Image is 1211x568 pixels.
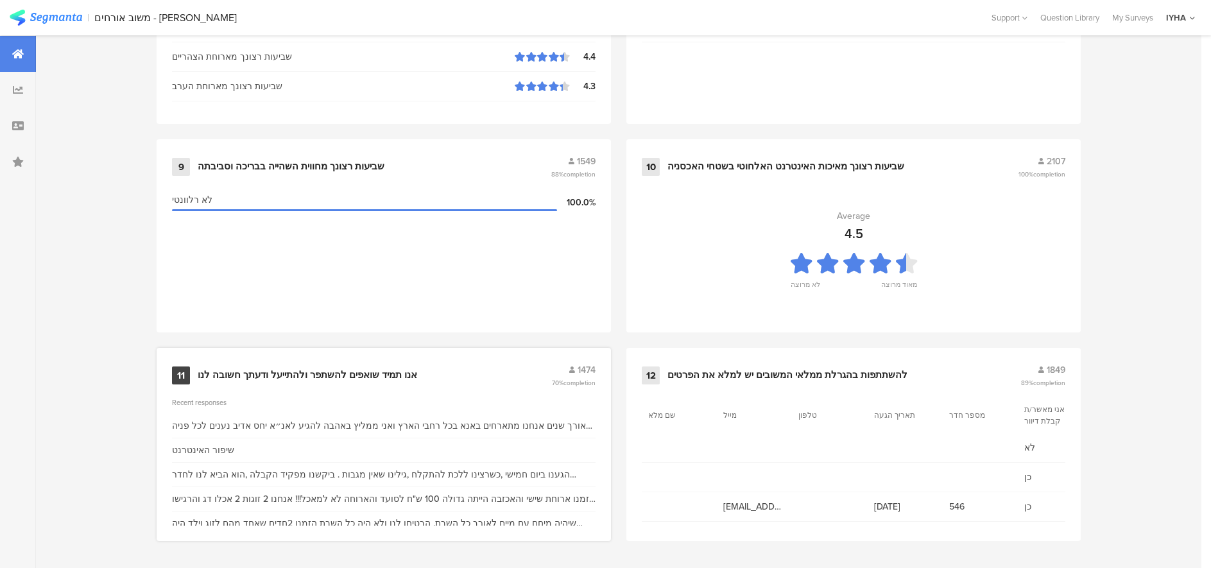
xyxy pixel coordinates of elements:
span: לא [1024,441,1086,454]
div: להשתתפות בהגרלת ממלאי המשובים יש למלא את הפרטים [667,369,907,382]
span: כן [1024,470,1086,484]
a: My Surveys [1106,12,1160,24]
div: IYHA [1166,12,1186,24]
section: אני מאשר/ת קבלת דיוור [1024,404,1082,427]
div: 9 [172,158,190,176]
div: שביעות רצונך מאיכות האינטרנט האלחוטי בשטחי האכסניה [667,160,904,173]
div: 4.5 [845,224,863,243]
span: לא רלוונטי [172,193,212,207]
a: Question Library [1034,12,1106,24]
div: 4.4 [570,50,596,64]
span: 1849 [1047,363,1065,377]
section: שם מלא [648,409,706,421]
span: 1474 [578,363,596,377]
span: 1549 [577,155,596,168]
section: מייל [723,409,781,421]
span: completion [563,378,596,388]
div: שיהיה מיחם עם מיים לאורך כל השבת. הבטיחו לנו ולא היה כל השבת הזמנו 2חדים שאחד מהם לזוג וילד היה מ... [172,517,596,530]
span: 88% [551,169,596,179]
section: מספר חדר [949,409,1007,421]
span: [DATE] [874,500,936,513]
div: שביעות רצונך מחווית השהייה בבריכה וסביבתה [198,160,384,173]
span: 2107 [1047,155,1065,168]
span: completion [1033,378,1065,388]
section: טלפון [798,409,856,421]
div: 12 [642,366,660,384]
div: הזמנו ארוחת שישי והאכזבה הייתה גדולה 100 ש"ח לסועד והארוחה לא למאכל!!! אנחנו 2 זוגות 2 אכלו דג וה... [172,492,596,506]
span: 70% [552,378,596,388]
span: [EMAIL_ADDRESS][DOMAIN_NAME] [723,500,786,513]
span: completion [1033,169,1065,179]
div: משוב אורחים - [PERSON_NAME] [94,12,237,24]
div: Support [992,8,1027,28]
div: Recent responses [172,397,596,408]
div: 10 [642,158,660,176]
div: לאורך שנים אנחנו מתארחים באנא בכל רחבי הארץ ואני ממליץ באהבה להגיע לאנ״א יחס אדיב נענים לכל פניה ... [172,419,596,433]
div: 100.0% [557,196,596,209]
div: 11 [172,366,190,384]
span: כן [1024,500,1086,513]
div: הגענו ביום חמישי ,כשרצינו ללכת להתקלח ,גילינו שאין מגבות . ביקשנו מפקיד הקבלה ,הוא הביא לנו לחדר ... [172,468,596,481]
div: שביעות רצונך מארוחת הערב [172,80,515,93]
section: תאריך הגעה [874,409,932,421]
div: שביעות רצונך מארוחת הצהריים [172,50,515,64]
img: segmanta logo [10,10,82,26]
div: | [87,10,89,25]
div: 4.3 [570,80,596,93]
span: completion [563,169,596,179]
div: אנו תמיד שואפים להשתפר ולהתייעל ודעתך חשובה לנו [198,369,417,382]
div: מאוד מרוצה [881,279,917,297]
span: 546 [949,500,1011,513]
span: 89% [1021,378,1065,388]
div: Average [837,209,870,223]
div: שיפור האינטרנט [172,443,234,457]
div: לא מרוצה [791,279,820,297]
span: 100% [1018,169,1065,179]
